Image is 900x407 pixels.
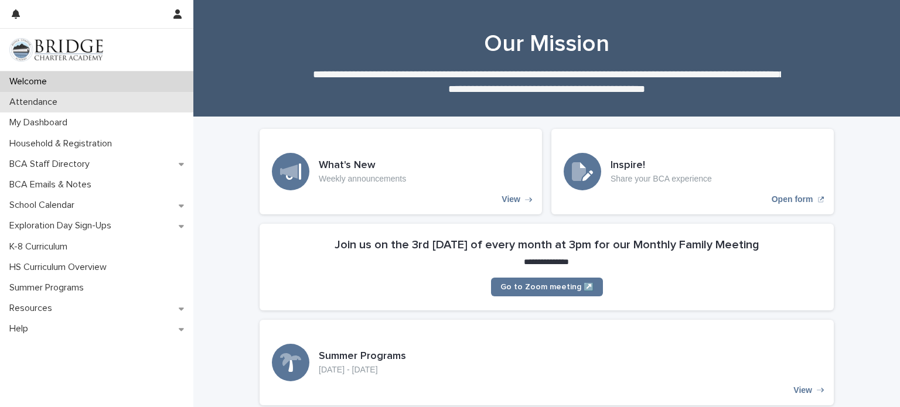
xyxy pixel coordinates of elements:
p: Summer Programs [5,282,93,293]
p: BCA Emails & Notes [5,179,101,190]
h3: What's New [319,159,406,172]
span: Go to Zoom meeting ↗️ [500,283,594,291]
h1: Our Mission [260,30,834,58]
a: Open form [551,129,834,214]
p: Share your BCA experience [611,174,712,184]
a: Go to Zoom meeting ↗️ [491,278,603,296]
p: Welcome [5,76,56,87]
p: [DATE] - [DATE] [319,365,406,375]
p: School Calendar [5,200,84,211]
h3: Summer Programs [319,350,406,363]
p: Resources [5,303,62,314]
p: View [793,385,812,395]
a: View [260,129,542,214]
p: Open form [772,194,813,204]
p: My Dashboard [5,117,77,128]
p: BCA Staff Directory [5,159,99,170]
p: Weekly announcements [319,174,406,184]
p: K-8 Curriculum [5,241,77,252]
p: Attendance [5,97,67,108]
img: V1C1m3IdTEidaUdm9Hs0 [9,38,103,61]
p: HS Curriculum Overview [5,262,116,273]
h3: Inspire! [611,159,712,172]
p: View [502,194,520,204]
p: Help [5,323,37,334]
p: Exploration Day Sign-Ups [5,220,121,231]
h2: Join us on the 3rd [DATE] of every month at 3pm for our Monthly Family Meeting [335,238,759,252]
p: Household & Registration [5,138,121,149]
a: View [260,320,834,405]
